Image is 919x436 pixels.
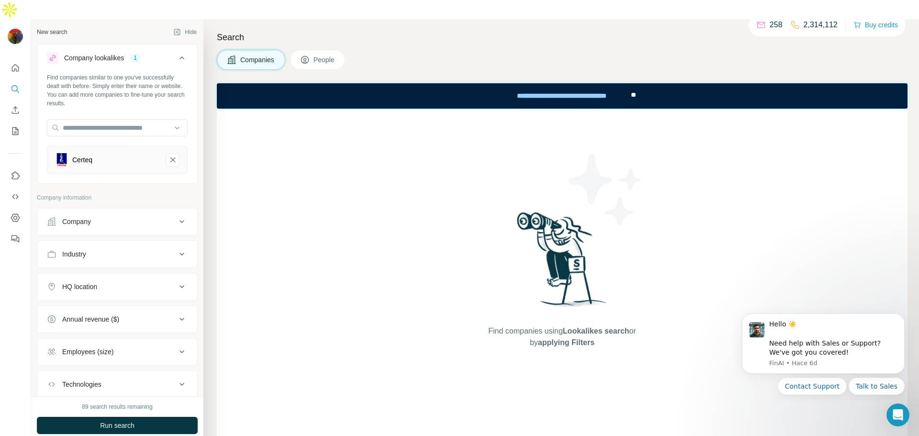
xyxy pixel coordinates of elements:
[62,380,101,389] div: Technologies
[8,80,23,98] button: Search
[37,373,197,396] button: Technologies
[770,19,783,31] p: 258
[37,417,198,434] button: Run search
[563,327,629,335] span: Lookalikes search
[8,188,23,205] button: Use Surfe API
[728,305,919,401] iframe: Intercom notifications mensaje
[37,46,197,73] button: Company lookalikes1
[37,340,197,363] button: Employees (size)
[485,325,639,348] span: Find companies using or by
[8,209,23,226] button: Dashboard
[62,314,119,324] div: Annual revenue ($)
[72,155,92,165] div: Certeq
[8,59,23,77] button: Quick start
[853,18,898,32] button: Buy credits
[167,25,203,39] button: Hide
[62,249,86,259] div: Industry
[8,101,23,119] button: Enrich CSV
[37,210,197,233] button: Company
[62,347,113,357] div: Employees (size)
[47,73,188,108] div: Find companies similar to one you've successfully dealt with before. Simply enter their name or w...
[804,19,838,31] p: 2,314,112
[62,282,97,291] div: HQ location
[37,275,197,298] button: HQ location
[8,123,23,140] button: My lists
[513,210,612,316] img: Surfe Illustration - Woman searching with binoculars
[240,55,275,65] span: Companies
[37,193,198,202] p: Company information
[64,53,124,63] div: Company lookalikes
[37,28,67,36] div: New search
[886,403,909,426] iframe: Intercom live chat
[82,402,152,411] div: 89 search results remaining
[8,230,23,247] button: Feedback
[8,29,23,44] img: Avatar
[55,153,68,167] img: Certeq-logo
[314,55,336,65] span: People
[562,147,649,233] img: Surfe Illustration - Stars
[538,338,594,347] span: applying Filters
[37,308,197,331] button: Annual revenue ($)
[8,167,23,184] button: Use Surfe on LinkedIn
[130,54,141,62] div: 1
[37,243,197,266] button: Industry
[62,217,91,226] div: Company
[217,83,908,109] iframe: Banner
[166,153,179,167] button: Certeq-remove-button
[100,421,134,430] span: Run search
[217,31,908,44] h4: Search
